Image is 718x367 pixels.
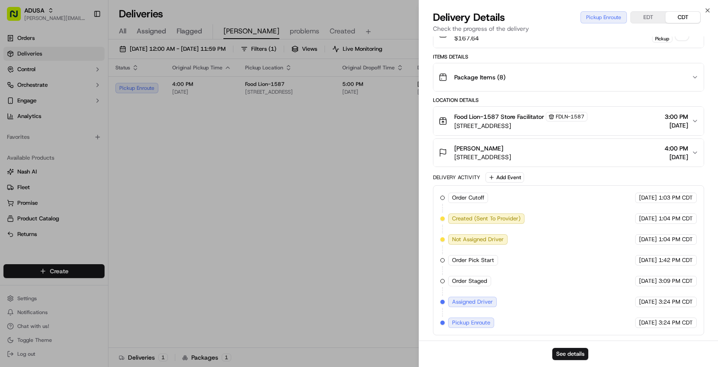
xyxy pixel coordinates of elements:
div: Start new chat [30,83,142,92]
span: [DATE] [639,277,657,285]
span: [DATE] [639,236,657,243]
span: [DATE] [639,256,657,264]
span: 3:24 PM CDT [659,319,693,327]
span: Created (Sent To Provider) [452,215,521,223]
span: [DATE] [639,215,657,223]
span: FDLN-1587 [556,113,584,120]
span: Package Items ( 8 ) [454,73,505,82]
span: 3:09 PM CDT [659,277,693,285]
button: Food Lion-1587 Store FacilitatorFDLN-1587[STREET_ADDRESS]3:00 PM[DATE] [433,107,704,135]
div: We're available if you need us! [30,92,110,98]
div: Pickup [652,35,672,43]
span: [DATE] [639,194,657,202]
span: Not Assigned Driver [452,236,504,243]
img: Nash [9,9,26,26]
span: Pylon [86,147,105,154]
div: Delivery Activity [433,174,480,181]
button: EDT [631,12,666,23]
span: [DATE] [665,153,688,161]
a: Powered byPylon [61,147,105,154]
span: 1:42 PM CDT [659,256,693,264]
div: Items Details [433,53,704,60]
span: 1:04 PM CDT [659,236,693,243]
span: 3:00 PM [665,112,688,121]
span: Order Staged [452,277,487,285]
button: Package Items (8) [433,63,704,91]
span: [STREET_ADDRESS] [454,121,587,130]
a: 💻API Documentation [70,122,143,138]
span: 1:04 PM CDT [659,215,693,223]
button: [PERSON_NAME][STREET_ADDRESS]4:00 PM[DATE] [433,139,704,167]
span: Delivery Details [433,10,505,24]
span: Order Cutoff [452,194,484,202]
span: 1:03 PM CDT [659,194,693,202]
img: 1736555255976-a54dd68f-1ca7-489b-9aae-adbdc363a1c4 [9,83,24,98]
span: 3:24 PM CDT [659,298,693,306]
span: [PERSON_NAME] [454,144,503,153]
button: Add Event [485,172,524,183]
div: Location Details [433,97,704,104]
span: API Documentation [82,126,139,134]
p: Check the progress of the delivery [433,24,704,33]
span: [DATE] [665,121,688,130]
span: Assigned Driver [452,298,493,306]
button: Start new chat [148,85,158,96]
span: 4:00 PM [665,144,688,153]
input: Got a question? Start typing here... [23,56,156,65]
a: 📗Knowledge Base [5,122,70,138]
span: [DATE] [639,298,657,306]
p: Welcome 👋 [9,35,158,49]
span: Knowledge Base [17,126,66,134]
button: See details [552,348,588,360]
span: Pickup Enroute [452,319,490,327]
span: [STREET_ADDRESS] [454,153,511,161]
span: Food Lion-1587 Store Facilitator [454,112,544,121]
div: 💻 [73,127,80,134]
div: 📗 [9,127,16,134]
span: Order Pick Start [452,256,494,264]
span: $167.64 [454,34,492,43]
span: [DATE] [639,319,657,327]
button: CDT [666,12,700,23]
